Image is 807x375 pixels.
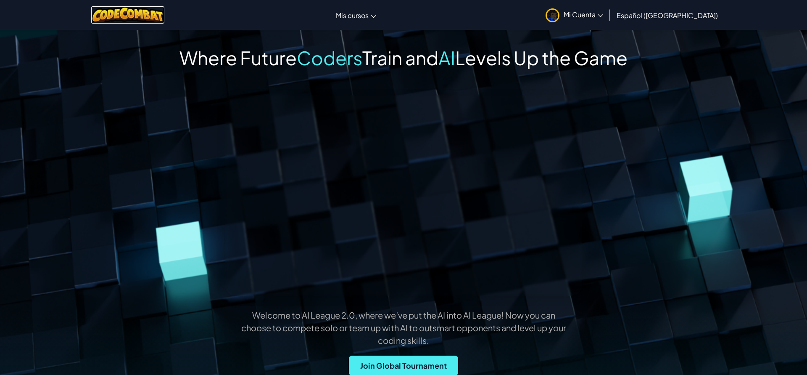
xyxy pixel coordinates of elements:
[102,322,705,334] p: choose to compete solo or team up with AI to outsmart opponents and level up your
[617,11,718,20] span: Español ([GEOGRAPHIC_DATA])
[362,46,438,69] span: Train and
[102,309,705,321] p: Welcome to AI League 2.0, where we’ve put the AI into AI League! Now you can
[564,10,603,19] span: Mi Cuenta
[612,4,722,27] a: Español ([GEOGRAPHIC_DATA])
[102,335,705,346] p: coding skills.
[179,46,297,69] span: Where Future
[541,2,607,28] a: Mi Cuenta
[332,4,380,27] a: Mis cursos
[438,46,455,69] span: AI
[91,6,165,24] img: CodeCombat logo
[546,8,559,22] img: avatar
[455,46,628,69] span: Levels Up the Game
[297,46,362,69] span: Coders
[336,11,369,20] span: Mis cursos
